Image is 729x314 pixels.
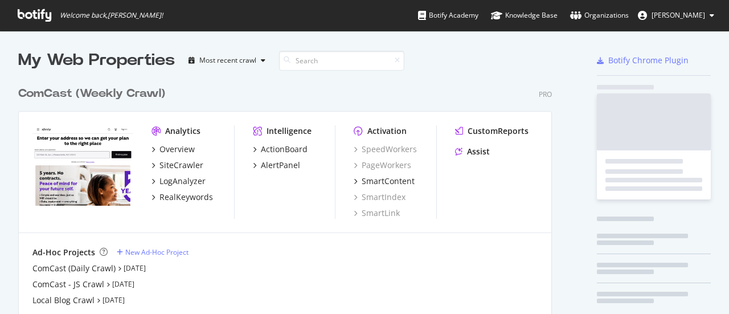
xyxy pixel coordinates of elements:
div: ComCast (Weekly Crawl) [18,85,165,102]
a: SpeedWorkers [354,144,417,155]
div: SiteCrawler [159,160,203,171]
a: CustomReports [455,125,529,137]
a: [DATE] [124,263,146,273]
span: Welcome back, [PERSON_NAME] ! [60,11,163,20]
a: SmartLink [354,207,400,219]
a: SiteCrawler [151,160,203,171]
a: Botify Chrome Plugin [597,55,689,66]
div: Knowledge Base [491,10,558,21]
button: [PERSON_NAME] [629,6,723,25]
div: Ad-Hoc Projects [32,247,95,258]
a: RealKeywords [151,191,213,203]
div: CustomReports [468,125,529,137]
a: ComCast (Daily Crawl) [32,263,116,274]
div: Botify Chrome Plugin [608,55,689,66]
div: Activation [367,125,407,137]
a: [DATE] [103,295,125,305]
div: Most recent crawl [199,57,256,64]
a: Local Blog Crawl [32,295,95,306]
a: SmartIndex [354,191,406,203]
div: Analytics [165,125,200,137]
div: Overview [159,144,195,155]
a: ComCast (Weekly Crawl) [18,85,170,102]
a: LogAnalyzer [151,176,206,187]
input: Search [279,51,404,71]
div: AlertPanel [261,160,300,171]
div: SmartContent [362,176,415,187]
div: Intelligence [267,125,312,137]
a: ActionBoard [253,144,308,155]
img: www.xfinity.com [32,125,133,206]
div: RealKeywords [159,191,213,203]
a: ComCast - JS Crawl [32,279,104,290]
a: AlertPanel [253,160,300,171]
div: Assist [467,146,490,157]
a: Assist [455,146,490,157]
div: ActionBoard [261,144,308,155]
div: New Ad-Hoc Project [125,247,189,257]
a: SmartContent [354,176,415,187]
div: Pro [539,89,552,99]
span: Eric Regan [652,10,705,20]
a: New Ad-Hoc Project [117,247,189,257]
div: My Web Properties [18,49,175,72]
div: Organizations [570,10,629,21]
div: LogAnalyzer [159,176,206,187]
a: Overview [151,144,195,155]
a: [DATE] [112,279,134,289]
a: PageWorkers [354,160,411,171]
div: Botify Academy [418,10,478,21]
button: Most recent crawl [184,51,270,70]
